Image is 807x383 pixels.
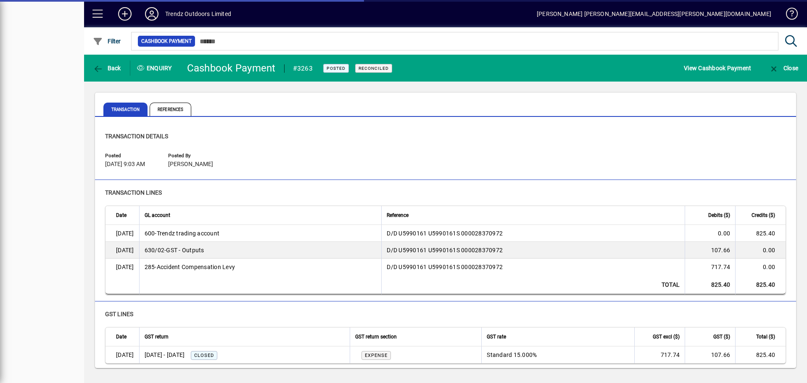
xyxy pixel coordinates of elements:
span: Accident Compensation Levy [145,263,235,271]
div: Enquiry [130,61,181,75]
span: GL account [145,211,170,220]
td: [DATE] [105,346,139,363]
span: References [150,103,191,116]
span: Date [116,211,127,220]
td: [DATE] [105,242,139,259]
button: Filter [91,34,123,49]
span: Cashbook Payment [141,37,192,45]
span: [PERSON_NAME] [168,161,213,168]
span: Transaction details [105,133,168,140]
td: [DATE] - [DATE] [139,346,350,363]
span: GST rate [487,332,506,341]
span: Total ($) [756,332,775,341]
span: Debits ($) [708,211,730,220]
span: EXPENSE [365,353,388,358]
td: [DATE] [105,259,139,275]
span: Posted [327,66,345,71]
span: Transaction [103,103,148,116]
span: GST ($) [713,332,730,341]
button: Close [767,61,800,76]
span: Back [93,65,121,71]
td: 0.00 [735,242,786,259]
span: Close [769,65,798,71]
span: GST excl ($) [653,332,680,341]
span: Credits ($) [752,211,775,220]
td: 107.66 [685,346,735,363]
span: Date [116,332,127,341]
div: Cashbook Payment [187,61,276,75]
td: Standard 15.000% [481,346,634,363]
div: Trendz Outdoors Limited [165,7,231,21]
span: GST lines [105,311,133,317]
td: 717.74 [685,259,735,275]
app-page-header-button: Back [84,61,130,76]
span: [DATE] 9:03 AM [105,161,145,168]
span: Trendz trading account [145,229,220,238]
td: D/D U5990161 U5990161S 000028370972 [381,225,685,242]
span: GST return section [355,332,397,341]
button: View Cashbook Payment [682,61,753,76]
td: 107.66 [685,242,735,259]
span: Closed [194,353,214,358]
span: Posted [105,153,156,158]
td: 825.40 [735,275,786,294]
span: Reference [387,211,409,220]
button: Back [91,61,123,76]
td: D/D U5990161 U5990161S 000028370972 [381,242,685,259]
span: GST - Outputs [145,246,204,254]
td: [DATE] [105,225,139,242]
td: 825.40 [735,225,786,242]
td: D/D U5990161 U5990161S 000028370972 [381,259,685,275]
button: Profile [138,6,165,21]
span: Filter [93,38,121,45]
td: 825.40 [735,346,786,363]
span: Reconciled [359,66,389,71]
td: 0.00 [735,259,786,275]
td: 825.40 [685,275,735,294]
app-page-header-button: Close enquiry [760,61,807,76]
div: #3263 [293,62,313,75]
div: [PERSON_NAME] [PERSON_NAME][EMAIL_ADDRESS][PERSON_NAME][DOMAIN_NAME] [537,7,771,21]
span: Transaction lines [105,189,162,196]
td: 717.74 [634,346,685,363]
a: Knowledge Base [780,2,796,29]
td: 0.00 [685,225,735,242]
span: View Cashbook Payment [684,61,751,75]
span: Posted by [168,153,219,158]
td: Total [381,275,685,294]
button: Add [111,6,138,21]
span: GST return [145,332,169,341]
